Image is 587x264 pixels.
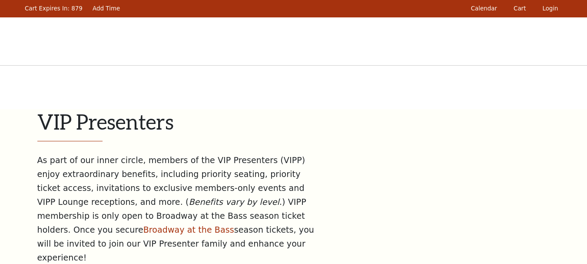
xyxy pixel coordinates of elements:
[542,5,558,12] span: Login
[514,5,526,12] span: Cart
[71,5,83,12] span: 879
[189,197,279,207] em: Benefits vary by level
[25,5,70,12] span: Cart Expires In:
[510,0,530,17] a: Cart
[471,5,497,12] span: Calendar
[143,225,234,234] a: Broadway at the Bass
[538,0,562,17] a: Login
[467,0,501,17] a: Calendar
[37,109,563,141] h1: VIP Presenters
[89,0,124,17] a: Add Time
